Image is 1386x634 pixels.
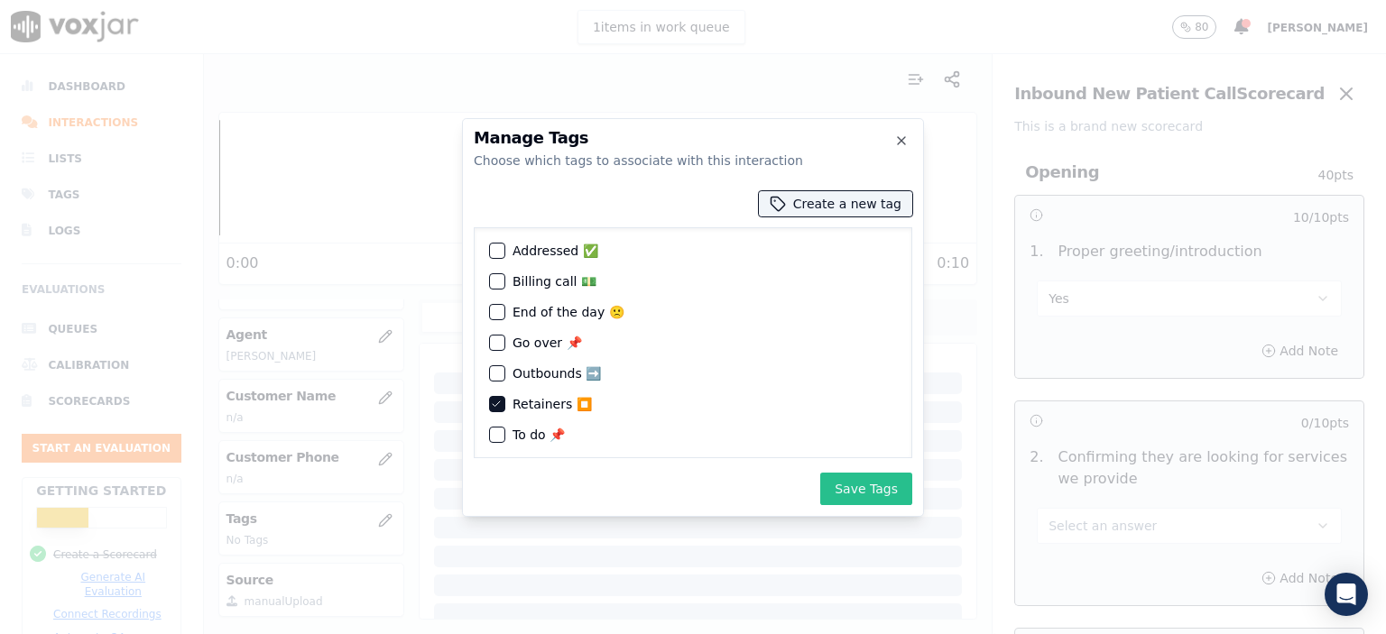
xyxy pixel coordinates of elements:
[513,367,601,380] label: Outbounds ➡️
[474,130,912,146] h2: Manage Tags
[513,244,598,257] label: Addressed ✅
[1325,573,1368,616] div: Open Intercom Messenger
[759,191,912,216] button: Create a new tag
[513,275,596,288] label: Billing call 💵
[474,152,912,170] div: Choose which tags to associate with this interaction
[513,398,592,410] label: Retainers ⏹️
[513,428,565,441] label: To do 📌
[513,336,582,349] label: Go over 📌
[513,306,624,318] label: End of the day 🙁
[820,473,912,505] button: Save Tags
